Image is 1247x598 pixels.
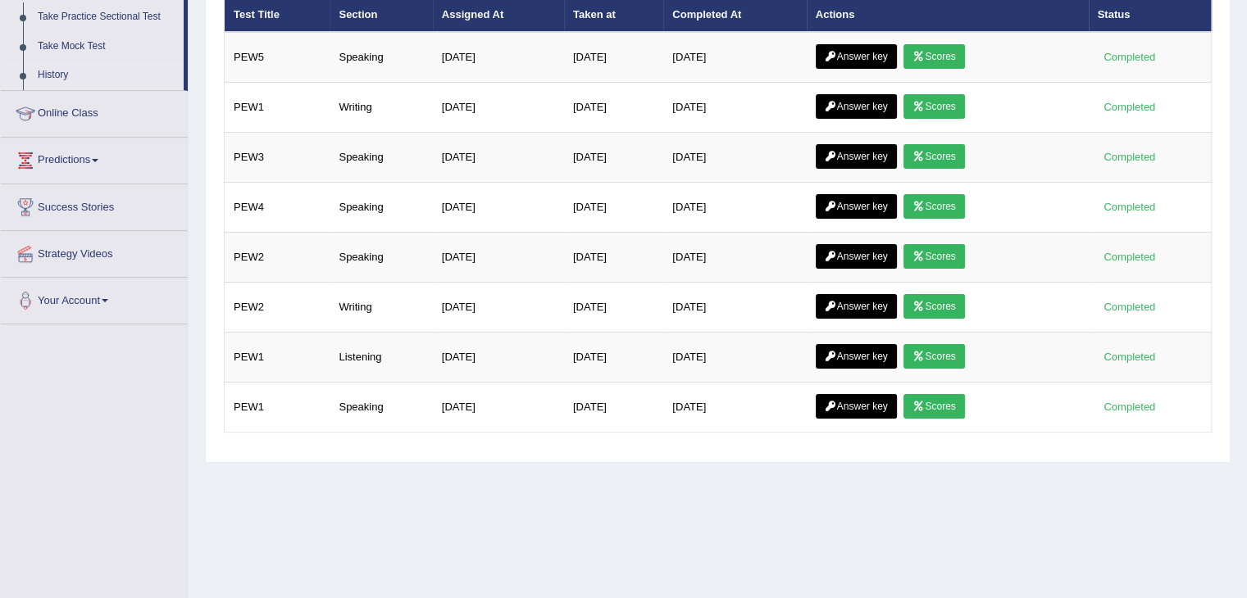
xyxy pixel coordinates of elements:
td: [DATE] [663,283,806,333]
td: Listening [330,333,432,383]
div: Completed [1098,348,1162,365]
td: PEW1 [225,333,330,383]
td: [DATE] [663,233,806,283]
td: [DATE] [433,383,564,433]
a: Take Practice Sectional Test [30,2,184,32]
td: [DATE] [663,383,806,433]
td: PEW3 [225,133,330,183]
a: Answer key [816,144,897,169]
td: [DATE] [564,383,663,433]
a: Answer key [816,244,897,269]
a: Scores [903,144,964,169]
td: PEW1 [225,383,330,433]
td: [DATE] [663,183,806,233]
a: Online Class [1,91,188,132]
a: Strategy Videos [1,231,188,272]
a: Take Mock Test [30,32,184,61]
a: History [30,61,184,90]
a: Success Stories [1,184,188,225]
a: Answer key [816,394,897,419]
td: Speaking [330,183,432,233]
td: [DATE] [564,183,663,233]
td: [DATE] [564,333,663,383]
a: Scores [903,194,964,219]
a: Your Account [1,278,188,319]
td: [DATE] [433,333,564,383]
td: [DATE] [433,83,564,133]
td: Writing [330,83,432,133]
a: Scores [903,44,964,69]
td: [DATE] [564,133,663,183]
td: [DATE] [433,233,564,283]
a: Scores [903,94,964,119]
a: Scores [903,244,964,269]
td: [DATE] [564,233,663,283]
a: Answer key [816,194,897,219]
a: Scores [903,394,964,419]
div: Completed [1098,148,1162,165]
a: Answer key [816,44,897,69]
td: Writing [330,283,432,333]
td: [DATE] [564,32,663,83]
a: Scores [903,344,964,369]
td: [DATE] [564,83,663,133]
a: Predictions [1,138,188,179]
td: [DATE] [433,283,564,333]
td: Speaking [330,133,432,183]
td: Speaking [330,32,432,83]
td: Speaking [330,383,432,433]
td: PEW5 [225,32,330,83]
td: [DATE] [663,333,806,383]
div: Completed [1098,398,1162,415]
a: Answer key [816,344,897,369]
td: PEW2 [225,283,330,333]
a: Answer key [816,94,897,119]
td: PEW1 [225,83,330,133]
td: [DATE] [663,133,806,183]
td: [DATE] [433,183,564,233]
td: [DATE] [564,283,663,333]
div: Completed [1098,98,1162,116]
div: Completed [1098,48,1162,66]
td: [DATE] [663,32,806,83]
div: Completed [1098,298,1162,315]
td: Speaking [330,233,432,283]
td: PEW2 [225,233,330,283]
td: [DATE] [433,133,564,183]
a: Answer key [816,294,897,319]
div: Completed [1098,198,1162,215]
td: [DATE] [663,83,806,133]
td: PEW4 [225,183,330,233]
td: [DATE] [433,32,564,83]
div: Completed [1098,248,1162,265]
a: Scores [903,294,964,319]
